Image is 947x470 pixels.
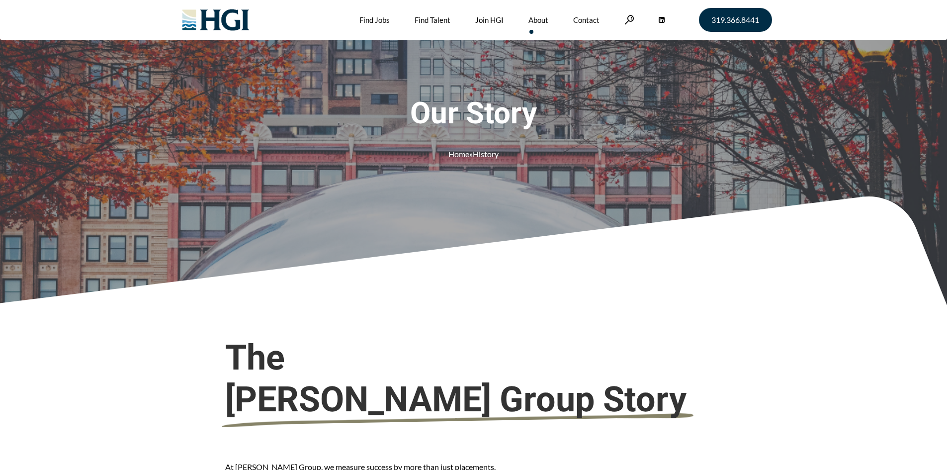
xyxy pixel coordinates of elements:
[624,15,634,24] a: Search
[225,337,722,420] span: The
[699,8,772,32] a: 319.366.8441
[225,378,687,420] u: [PERSON_NAME] Group Story
[711,16,759,24] span: 319.366.8441
[473,149,499,159] span: History
[448,149,469,159] a: Home
[330,95,618,131] span: Our Story
[448,149,499,159] span: »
